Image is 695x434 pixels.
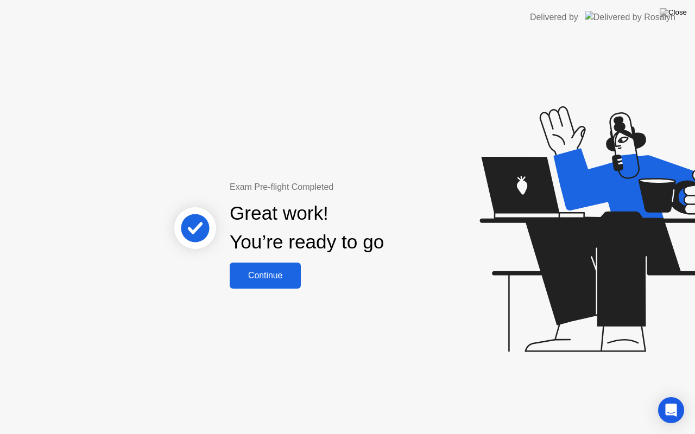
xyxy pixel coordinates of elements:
div: Delivered by [530,11,578,24]
div: Exam Pre-flight Completed [230,181,454,194]
img: Close [660,8,687,17]
div: Continue [233,271,298,280]
div: Great work! You’re ready to go [230,199,384,257]
div: Open Intercom Messenger [658,397,684,423]
button: Continue [230,263,301,289]
img: Delivered by Rosalyn [585,11,675,23]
